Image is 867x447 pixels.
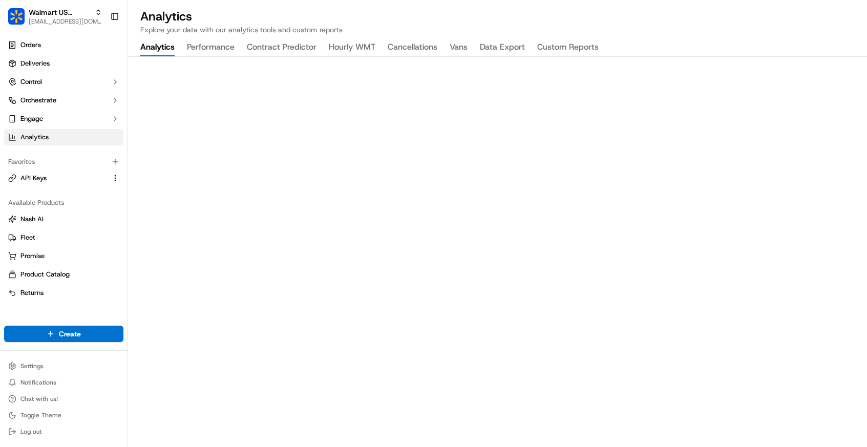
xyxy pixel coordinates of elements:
span: Deliveries [20,59,50,68]
button: Analytics [140,39,175,56]
button: Returns [4,285,123,301]
button: Orchestrate [4,92,123,109]
a: Powered byPylon [72,173,124,181]
button: Settings [4,359,123,373]
a: Returns [8,288,119,297]
button: Data Export [480,39,525,56]
img: Walmart US Stores [8,8,25,25]
span: Create [59,329,81,339]
button: Toggle Theme [4,408,123,422]
button: Performance [187,39,235,56]
span: Settings [20,362,44,370]
div: 💻 [87,150,95,158]
a: Orders [4,37,123,53]
button: [EMAIL_ADDRESS][DOMAIN_NAME] [29,17,102,26]
span: Orchestrate [20,96,56,105]
button: API Keys [4,170,123,186]
span: Toggle Theme [20,411,61,419]
button: Cancellations [388,39,437,56]
button: Notifications [4,375,123,390]
button: Walmart US StoresWalmart US Stores[EMAIL_ADDRESS][DOMAIN_NAME] [4,4,106,29]
a: 💻API Documentation [82,144,168,163]
span: Notifications [20,378,56,387]
a: Deliveries [4,55,123,72]
span: Fleet [20,233,35,242]
span: Promise [20,251,45,261]
a: Promise [8,251,119,261]
button: Log out [4,424,123,439]
a: Fleet [8,233,119,242]
button: Vans [450,39,468,56]
button: Chat with us! [4,392,123,406]
button: Create [4,326,123,342]
span: API Documentation [97,148,164,159]
button: Walmart US Stores [29,7,91,17]
span: Pylon [102,174,124,181]
span: Returns [20,288,44,297]
button: Hourly WMT [329,39,375,56]
span: Orders [20,40,41,50]
span: Product Catalog [20,270,70,279]
button: Control [4,74,123,90]
span: Nash AI [20,215,44,224]
div: Available Products [4,195,123,211]
span: Chat with us! [20,395,58,403]
h2: Analytics [140,8,855,25]
span: Engage [20,114,43,123]
button: Nash AI [4,211,123,227]
span: API Keys [20,174,47,183]
div: Favorites [4,154,123,170]
span: Analytics [20,133,49,142]
a: API Keys [8,174,107,183]
button: Engage [4,111,123,127]
button: Fleet [4,229,123,246]
span: Control [20,77,42,87]
a: Product Catalog [8,270,119,279]
div: 📗 [10,150,18,158]
a: Analytics [4,129,123,145]
a: Nash AI [8,215,119,224]
p: Explore your data with our analytics tools and custom reports [140,25,855,35]
button: Promise [4,248,123,264]
a: 📗Knowledge Base [6,144,82,163]
button: Product Catalog [4,266,123,283]
button: Start new chat [174,101,186,113]
button: Contract Predictor [247,39,316,56]
span: Log out [20,428,41,436]
button: Custom Reports [537,39,599,56]
span: Knowledge Base [20,148,78,159]
iframe: Analytics [128,57,867,447]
